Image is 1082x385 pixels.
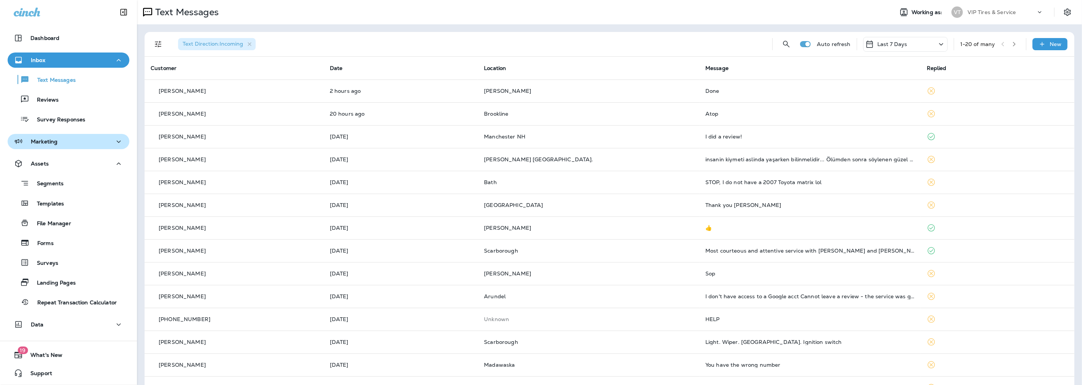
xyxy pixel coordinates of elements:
[8,52,129,68] button: Inbox
[705,111,915,117] div: Atop
[151,37,166,52] button: Filters
[484,270,531,277] span: [PERSON_NAME]
[8,294,129,310] button: Repeat Transaction Calculator
[8,195,129,211] button: Templates
[30,77,76,84] p: Text Messages
[705,270,915,277] div: Sop
[159,270,206,277] p: [PERSON_NAME]
[330,202,472,208] p: Oct 3, 2025 04:57 PM
[23,352,62,361] span: What's New
[705,248,915,254] div: Most courteous and attentive service with April and Kyle many thanks to them for their consideration
[484,224,531,231] span: [PERSON_NAME]
[31,138,57,145] p: Marketing
[330,270,472,277] p: Oct 3, 2025 10:06 AM
[705,65,729,72] span: Message
[330,248,472,254] p: Oct 3, 2025 11:22 AM
[178,38,256,50] div: Text Direction:Incoming
[159,156,206,162] p: [PERSON_NAME]
[113,5,134,20] button: Collapse Sidebar
[23,370,52,379] span: Support
[927,65,947,72] span: Replied
[31,161,49,167] p: Assets
[159,293,206,299] p: [PERSON_NAME]
[484,361,515,368] span: Madawaska
[330,293,472,299] p: Oct 3, 2025 10:05 AM
[705,316,915,322] div: HELP
[484,65,506,72] span: Location
[8,255,129,270] button: Surveys
[817,41,851,47] p: Auto refresh
[159,88,206,94] p: [PERSON_NAME]
[967,9,1016,15] p: VIP Tires & Service
[330,134,472,140] p: Oct 4, 2025 04:32 PM
[484,179,497,186] span: Bath
[159,134,206,140] p: [PERSON_NAME]
[8,134,129,149] button: Marketing
[705,225,915,231] div: 👍
[159,248,206,254] p: [PERSON_NAME]
[705,156,915,162] div: insanin kiymeti aslinda yaşarken bilinmelidir... Ölümden sonra söylenen güzel sozler,dökülen gözy...
[159,225,206,231] p: [PERSON_NAME]
[1061,5,1074,19] button: Settings
[705,202,915,208] div: Thank you matt
[484,110,508,117] span: Brookline
[877,41,907,47] p: Last 7 Days
[912,9,944,16] span: Working as:
[330,179,472,185] p: Oct 4, 2025 10:13 AM
[151,65,177,72] span: Customer
[705,134,915,140] div: I did a review!
[18,347,28,354] span: 19
[960,41,995,47] div: 1 - 20 of many
[484,293,506,300] span: Arundel
[484,339,518,345] span: Scarborough
[8,317,129,332] button: Data
[484,202,543,208] span: [GEOGRAPHIC_DATA]
[8,111,129,127] button: Survey Responses
[30,299,117,307] p: Repeat Transaction Calculator
[183,40,243,47] span: Text Direction : Incoming
[705,362,915,368] div: You have the wrong number
[159,362,206,368] p: [PERSON_NAME]
[1050,41,1062,47] p: New
[8,347,129,363] button: 19What's New
[159,179,206,185] p: [PERSON_NAME]
[29,116,85,124] p: Survey Responses
[330,339,472,345] p: Oct 2, 2025 06:33 PM
[330,225,472,231] p: Oct 3, 2025 12:48 PM
[8,274,129,290] button: Landing Pages
[330,362,472,368] p: Oct 2, 2025 02:40 PM
[8,91,129,107] button: Reviews
[330,156,472,162] p: Oct 4, 2025 02:44 PM
[779,37,794,52] button: Search Messages
[330,65,343,72] span: Date
[330,316,472,322] p: Oct 3, 2025 09:00 AM
[705,88,915,94] div: Done
[31,57,45,63] p: Inbox
[152,6,219,18] p: Text Messages
[8,156,129,171] button: Assets
[159,316,210,322] p: [PHONE_NUMBER]
[159,202,206,208] p: [PERSON_NAME]
[8,215,129,231] button: File Manager
[8,30,129,46] button: Dashboard
[29,280,76,287] p: Landing Pages
[330,111,472,117] p: Oct 5, 2025 04:05 PM
[484,133,525,140] span: Manchester NH
[952,6,963,18] div: VT
[8,72,129,87] button: Text Messages
[31,321,44,328] p: Data
[159,339,206,345] p: [PERSON_NAME]
[8,366,129,381] button: Support
[8,235,129,251] button: Forms
[29,260,58,267] p: Surveys
[705,339,915,345] div: Light. Wiper. Wiscasset. Ignition switch
[484,87,531,94] span: [PERSON_NAME]
[30,240,54,247] p: Forms
[705,293,915,299] div: I don't have access to a Google acct Cannot leave a review - the service was great as was the staff
[705,179,915,185] div: STOP, I do not have a 2007 Toyota matrix lol
[29,97,59,104] p: Reviews
[8,175,129,191] button: Segments
[29,220,71,228] p: File Manager
[484,247,518,254] span: Scarborough
[30,35,59,41] p: Dashboard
